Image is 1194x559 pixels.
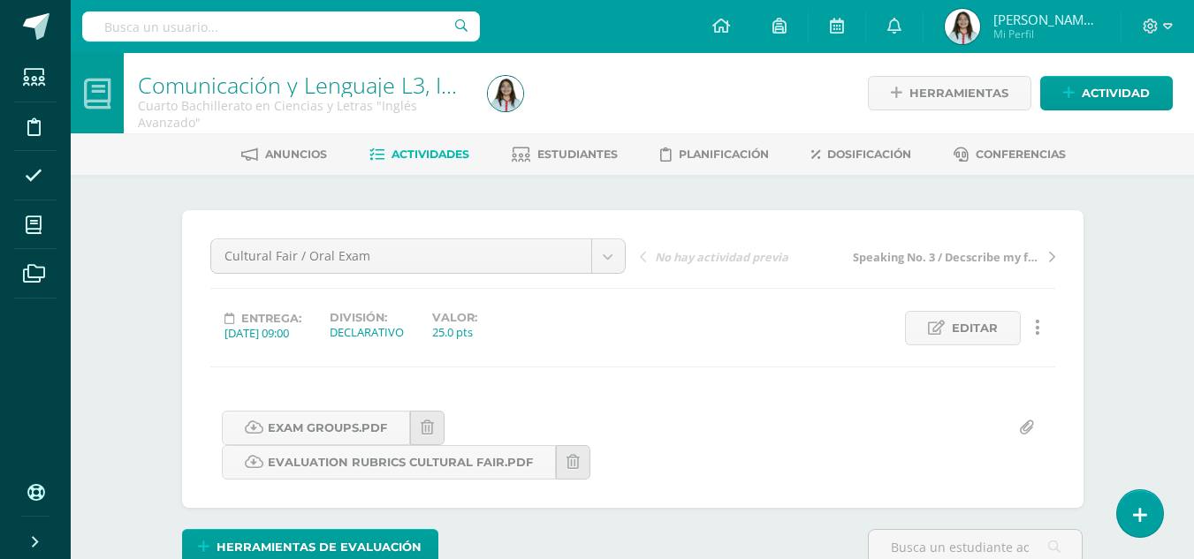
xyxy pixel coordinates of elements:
div: 25.0 pts [432,324,477,340]
span: Anuncios [265,147,327,161]
span: No hay actividad previa [655,249,788,265]
a: Planificación [660,140,769,169]
a: Evaluation Rubrics Cultural Fair.pdf [222,445,556,480]
a: Anuncios [241,140,327,169]
img: 211620a42b4d4c323798e66537dd9bac.png [488,76,523,111]
a: Comunicación y Lenguaje L3, Inglés 4 [138,70,513,100]
a: Estudiantes [512,140,618,169]
span: Conferencias [976,147,1066,161]
div: [DATE] 09:00 [224,325,301,341]
a: Cultural Fair / Oral Exam [211,239,625,273]
span: Herramientas [909,77,1008,110]
span: Entrega: [241,312,301,325]
label: División: [330,311,404,324]
span: Planificación [679,147,769,161]
span: Dosificación [827,147,911,161]
a: Speaking No. 3 / Decscribe my favorite food [848,247,1055,265]
a: Conferencias [954,140,1066,169]
span: Editar [952,312,998,344]
label: Valor: [432,311,477,324]
span: Speaking No. 3 / Decscribe my favorite food [853,249,1040,265]
div: DECLARATIVO [330,324,404,340]
span: Cultural Fair / Oral Exam [224,239,578,273]
a: Herramientas [868,76,1031,110]
span: Mi Perfil [993,26,1099,42]
span: [PERSON_NAME] [PERSON_NAME] [993,11,1099,28]
img: 211620a42b4d4c323798e66537dd9bac.png [945,9,980,44]
a: Dosificación [811,140,911,169]
h1: Comunicación y Lenguaje L3, Inglés 4 [138,72,467,97]
span: Estudiantes [537,147,618,161]
div: Cuarto Bachillerato en Ciencias y Letras 'Inglés Avanzado' [138,97,467,131]
a: Exam Groups.pdf [222,411,410,445]
span: Actividades [392,147,469,161]
input: Busca un usuario... [82,11,480,42]
a: Actividad [1040,76,1173,110]
span: Actividad [1082,77,1150,110]
a: Actividades [369,140,469,169]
